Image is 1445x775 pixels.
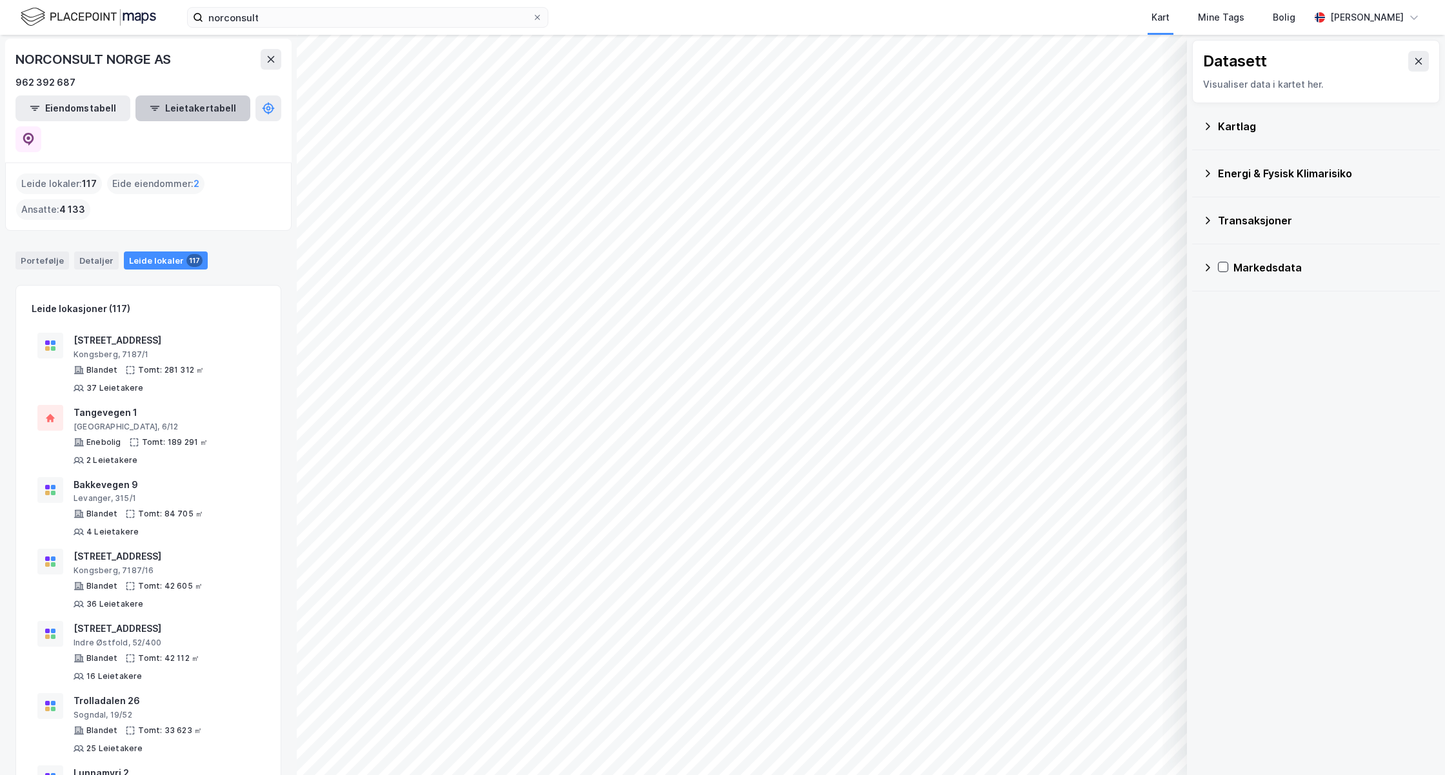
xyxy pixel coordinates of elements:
[86,365,117,375] div: Blandet
[1380,713,1445,775] iframe: Chat Widget
[1330,10,1404,25] div: [PERSON_NAME]
[138,653,199,663] div: Tomt: 42 112 ㎡
[1218,119,1430,134] div: Kartlag
[86,599,144,609] div: 36 Leietakere
[15,75,75,90] div: 962 392 687
[86,581,117,591] div: Blandet
[1203,51,1267,72] div: Datasett
[74,710,259,720] div: Sogndal, 19/52
[74,638,259,648] div: Indre Østfold, 52/400
[15,95,130,121] button: Eiendomstabell
[138,365,204,375] div: Tomt: 281 312 ㎡
[32,301,130,317] div: Leide lokasjoner (117)
[124,251,208,270] div: Leide lokaler
[16,173,102,194] div: Leide lokaler :
[15,49,174,70] div: NORCONSULT NORGE AS
[138,581,203,591] div: Tomt: 42 605 ㎡
[1203,77,1429,92] div: Visualiser data i kartet her.
[1273,10,1295,25] div: Bolig
[74,693,259,709] div: Trolladalen 26
[74,565,259,576] div: Kongsberg, 7187/16
[74,405,259,420] div: Tangevegen 1
[74,251,119,270] div: Detaljer
[107,173,204,194] div: Eide eiendommer :
[74,422,259,432] div: [GEOGRAPHIC_DATA], 6/12
[86,743,143,754] div: 25 Leietakere
[74,349,259,360] div: Kongsberg, 7187/1
[186,254,203,267] div: 117
[1218,166,1430,181] div: Energi & Fysisk Klimarisiko
[74,549,259,564] div: [STREET_ADDRESS]
[1198,10,1244,25] div: Mine Tags
[74,621,259,636] div: [STREET_ADDRESS]
[86,383,144,393] div: 37 Leietakere
[16,199,90,220] div: Ansatte :
[142,437,208,447] div: Tomt: 189 291 ㎡
[1218,213,1430,228] div: Transaksjoner
[74,333,259,348] div: [STREET_ADDRESS]
[138,509,203,519] div: Tomt: 84 705 ㎡
[86,653,117,663] div: Blandet
[21,6,156,28] img: logo.f888ab2527a4732fd821a326f86c7f29.svg
[203,8,532,27] input: Søk på adresse, matrikkel, gårdeiere, leietakere eller personer
[1151,10,1170,25] div: Kart
[86,437,121,447] div: Enebolig
[86,509,117,519] div: Blandet
[138,725,202,736] div: Tomt: 33 623 ㎡
[82,176,97,191] span: 117
[15,251,69,270] div: Portefølje
[194,176,199,191] span: 2
[74,477,259,493] div: Bakkevegen 9
[135,95,250,121] button: Leietakertabell
[86,455,137,466] div: 2 Leietakere
[86,671,143,682] div: 16 Leietakere
[1233,260,1430,275] div: Markedsdata
[59,202,85,217] span: 4 133
[86,725,117,736] div: Blandet
[74,493,259,504] div: Levanger, 315/1
[86,527,139,537] div: 4 Leietakere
